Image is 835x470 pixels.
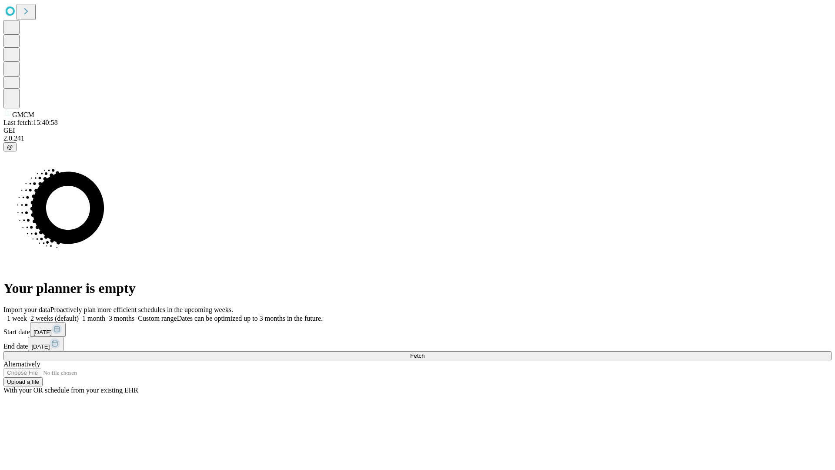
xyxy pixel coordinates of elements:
[3,377,43,386] button: Upload a file
[3,337,832,351] div: End date
[3,360,40,368] span: Alternatively
[33,329,52,336] span: [DATE]
[7,144,13,150] span: @
[3,322,832,337] div: Start date
[177,315,323,322] span: Dates can be optimized up to 3 months in the future.
[30,322,66,337] button: [DATE]
[3,134,832,142] div: 2.0.241
[12,111,34,118] span: GMCM
[3,306,50,313] span: Import your data
[109,315,134,322] span: 3 months
[30,315,79,322] span: 2 weeks (default)
[138,315,177,322] span: Custom range
[3,119,58,126] span: Last fetch: 15:40:58
[410,352,424,359] span: Fetch
[3,142,17,151] button: @
[3,127,832,134] div: GEI
[3,351,832,360] button: Fetch
[3,386,138,394] span: With your OR schedule from your existing EHR
[3,280,832,296] h1: Your planner is empty
[7,315,27,322] span: 1 week
[31,343,50,350] span: [DATE]
[28,337,63,351] button: [DATE]
[82,315,105,322] span: 1 month
[50,306,233,313] span: Proactively plan more efficient schedules in the upcoming weeks.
